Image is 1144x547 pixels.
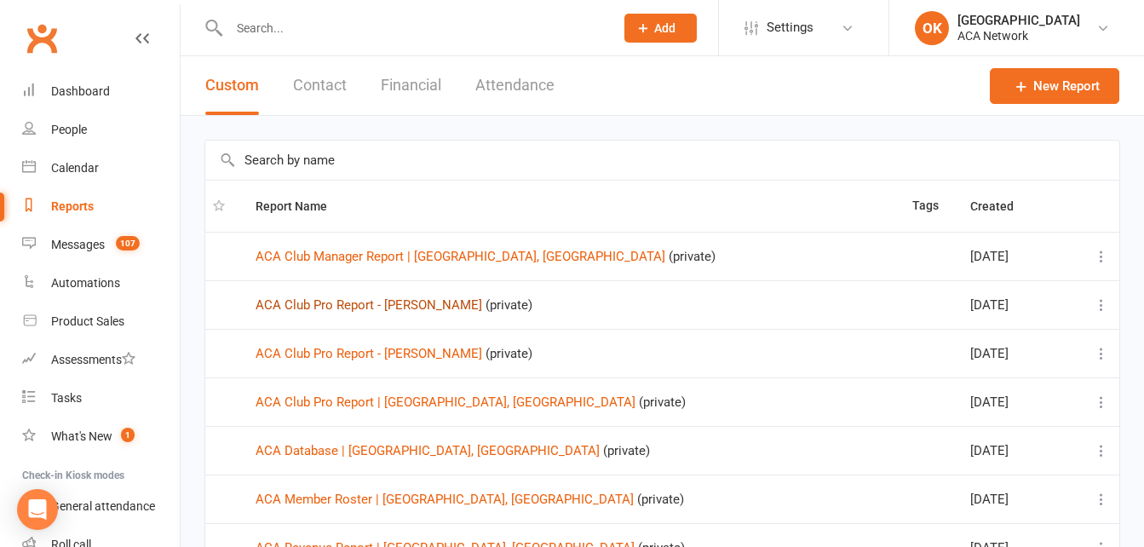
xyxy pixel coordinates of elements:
[51,199,94,213] div: Reports
[51,84,110,98] div: Dashboard
[767,9,813,47] span: Settings
[915,11,949,45] div: OK
[256,492,634,507] a: ACA Member Roster | [GEOGRAPHIC_DATA], [GEOGRAPHIC_DATA]
[51,429,112,443] div: What's New
[51,499,155,513] div: General attendance
[256,443,600,458] a: ACA Database | [GEOGRAPHIC_DATA], [GEOGRAPHIC_DATA]
[381,56,441,115] button: Financial
[963,475,1070,523] td: [DATE]
[22,226,180,264] a: Messages 107
[22,302,180,341] a: Product Sales
[51,276,120,290] div: Automations
[51,238,105,251] div: Messages
[486,346,532,361] span: (private)
[51,391,82,405] div: Tasks
[654,21,675,35] span: Add
[475,56,555,115] button: Attendance
[963,280,1070,329] td: [DATE]
[970,199,1032,213] span: Created
[256,346,482,361] a: ACA Club Pro Report - [PERSON_NAME]
[22,417,180,456] a: What's New1
[22,187,180,226] a: Reports
[963,232,1070,280] td: [DATE]
[22,149,180,187] a: Calendar
[637,492,684,507] span: (private)
[224,16,602,40] input: Search...
[970,196,1032,216] button: Created
[486,297,532,313] span: (private)
[624,14,697,43] button: Add
[603,443,650,458] span: (private)
[116,236,140,250] span: 107
[121,428,135,442] span: 1
[22,379,180,417] a: Tasks
[17,489,58,530] div: Open Intercom Messenger
[639,394,686,410] span: (private)
[669,249,716,264] span: (private)
[205,56,259,115] button: Custom
[957,13,1080,28] div: [GEOGRAPHIC_DATA]
[51,314,124,328] div: Product Sales
[51,353,135,366] div: Assessments
[963,377,1070,426] td: [DATE]
[51,123,87,136] div: People
[256,199,346,213] span: Report Name
[256,196,346,216] button: Report Name
[293,56,347,115] button: Contact
[905,181,963,232] th: Tags
[256,297,482,313] a: ACA Club Pro Report - [PERSON_NAME]
[22,111,180,149] a: People
[963,426,1070,475] td: [DATE]
[22,264,180,302] a: Automations
[205,141,1119,180] input: Search by name
[20,17,63,60] a: Clubworx
[22,487,180,526] a: General attendance kiosk mode
[22,341,180,379] a: Assessments
[22,72,180,111] a: Dashboard
[256,249,665,264] a: ACA Club Manager Report | [GEOGRAPHIC_DATA], [GEOGRAPHIC_DATA]
[990,68,1119,104] a: New Report
[963,329,1070,377] td: [DATE]
[51,161,99,175] div: Calendar
[957,28,1080,43] div: ACA Network
[256,394,635,410] a: ACA Club Pro Report | [GEOGRAPHIC_DATA], [GEOGRAPHIC_DATA]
